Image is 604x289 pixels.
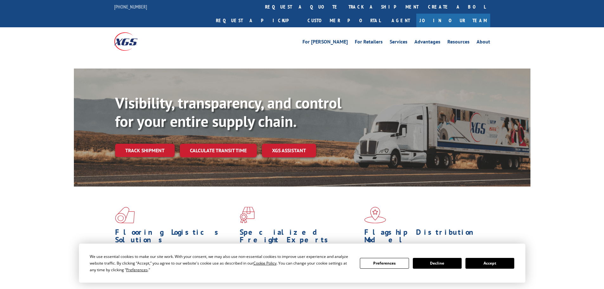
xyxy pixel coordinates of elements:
[413,258,462,269] button: Decline
[79,244,525,283] div: Cookie Consent Prompt
[447,39,470,46] a: Resources
[115,228,235,247] h1: Flooring Logistics Solutions
[240,228,360,247] h1: Specialized Freight Experts
[414,39,440,46] a: Advantages
[253,260,276,266] span: Cookie Policy
[385,14,416,27] a: Agent
[211,14,303,27] a: Request a pickup
[114,3,147,10] a: [PHONE_NUMBER]
[240,207,255,223] img: xgs-icon-focused-on-flooring-red
[364,228,484,247] h1: Flagship Distribution Model
[303,14,385,27] a: Customer Portal
[262,144,316,157] a: XGS ASSISTANT
[90,253,352,273] div: We use essential cookies to make our site work. With your consent, we may also use non-essential ...
[360,258,409,269] button: Preferences
[390,39,407,46] a: Services
[364,207,386,223] img: xgs-icon-flagship-distribution-model-red
[465,258,514,269] button: Accept
[126,267,148,273] span: Preferences
[416,14,490,27] a: Join Our Team
[477,39,490,46] a: About
[355,39,383,46] a: For Retailers
[115,93,341,131] b: Visibility, transparency, and control for your entire supply chain.
[115,144,175,157] a: Track shipment
[302,39,348,46] a: For [PERSON_NAME]
[115,207,135,223] img: xgs-icon-total-supply-chain-intelligence-red
[180,144,257,157] a: Calculate transit time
